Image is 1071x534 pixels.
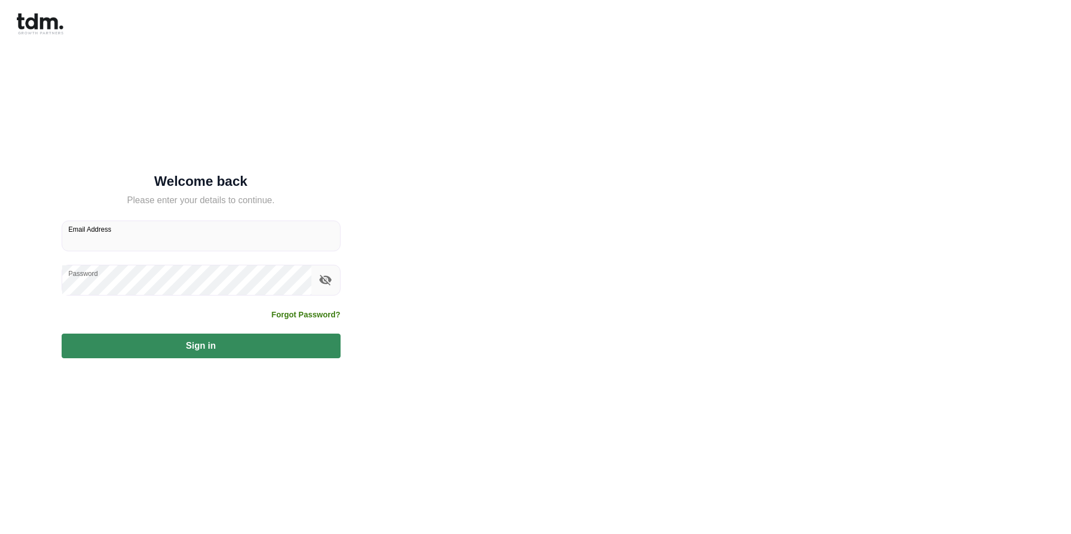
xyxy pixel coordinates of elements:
[62,176,341,187] h5: Welcome back
[316,270,335,289] button: toggle password visibility
[68,224,111,234] label: Email Address
[272,309,341,320] a: Forgot Password?
[62,194,341,207] h5: Please enter your details to continue.
[62,334,341,358] button: Sign in
[68,269,98,278] label: Password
